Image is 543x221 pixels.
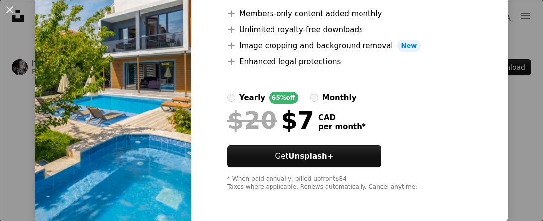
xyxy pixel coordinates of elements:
[310,94,318,102] input: monthly
[227,175,472,191] div: * When paid annually, billed upfront $84 Taxes where applicable. Renews automatically. Cancel any...
[227,8,472,20] li: Members-only content added monthly
[227,108,314,133] div: $7
[318,113,366,122] span: CAD
[318,122,366,131] span: per month *
[227,94,235,102] input: yearly65%off
[239,92,265,104] div: yearly
[288,152,333,161] strong: Unsplash+
[227,24,472,36] li: Unlimited royalty-free downloads
[227,145,381,167] button: GetUnsplash+
[269,92,298,104] div: 65% off
[322,92,357,104] div: monthly
[397,40,421,52] span: New
[227,108,277,133] span: $20
[227,40,472,52] li: Image cropping and background removal
[227,56,472,68] li: Enhanced legal protections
